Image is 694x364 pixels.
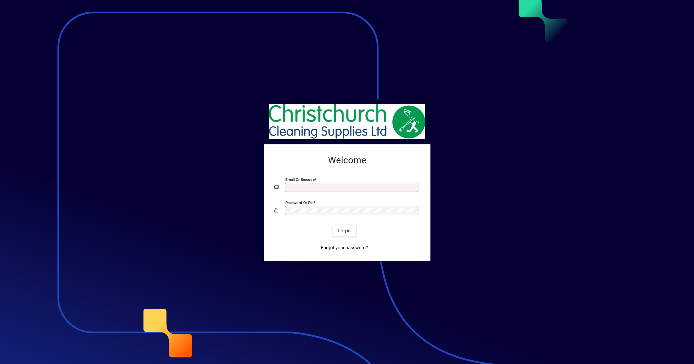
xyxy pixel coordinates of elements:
button: Login [333,225,356,237]
span: Login [338,227,351,234]
span: Forgot your password? [321,244,368,251]
mat-label: Email or Barcode [285,177,315,182]
h2: Welcome [274,155,420,166]
a: Forgot your password? [318,242,371,254]
mat-label: Password or Pin [285,200,313,205]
